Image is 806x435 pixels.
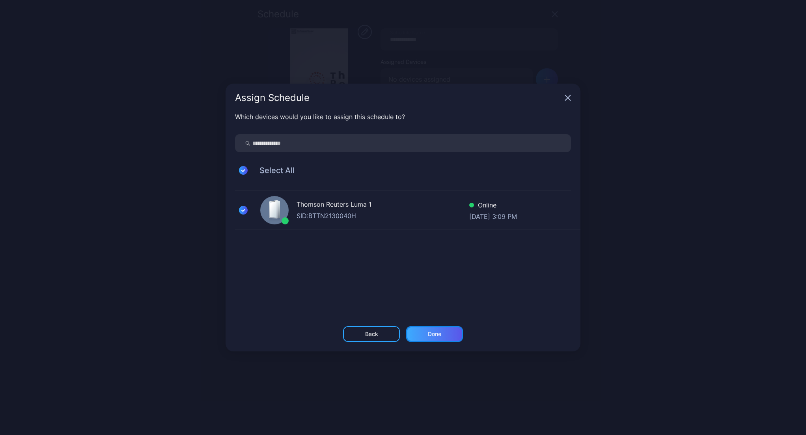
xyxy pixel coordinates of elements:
[406,326,463,342] button: Done
[252,166,295,175] span: Select All
[297,200,469,211] div: Thomson Reuters Luma 1
[235,93,562,103] div: Assign Schedule
[469,200,517,212] div: Online
[297,211,469,220] div: SID: BTTN2130040H
[235,112,571,121] div: Which devices would you like to assign this schedule to?
[343,326,400,342] button: Back
[469,212,517,220] div: [DATE] 3:09 PM
[365,331,378,337] div: Back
